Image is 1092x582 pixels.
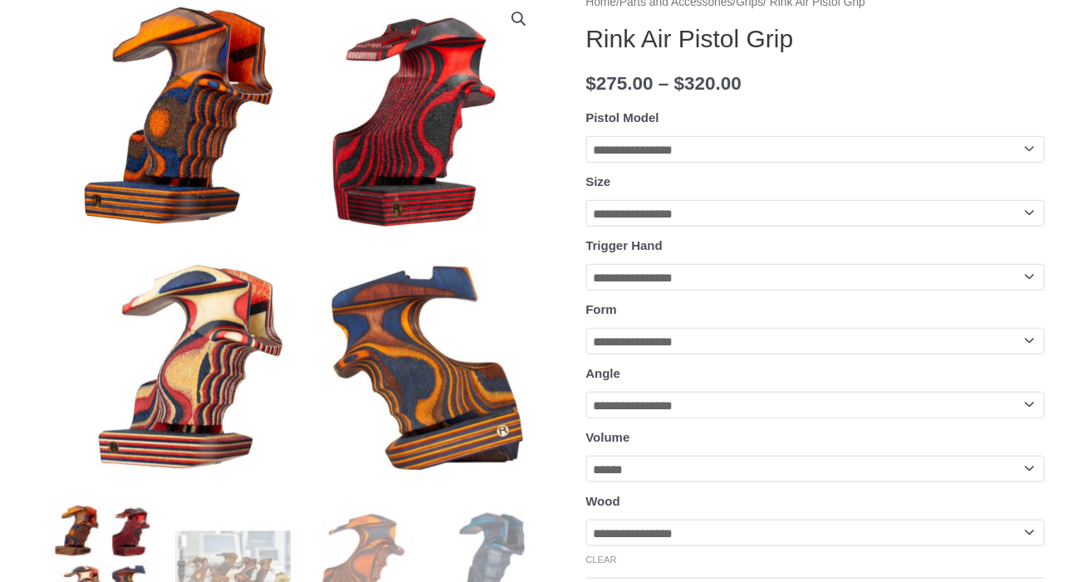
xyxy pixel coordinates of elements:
label: Angle [586,366,621,380]
span: $ [674,73,685,94]
a: View full-screen image gallery [504,4,534,34]
bdi: 275.00 [586,73,654,94]
label: Wood [586,494,620,508]
h1: Rink Air Pistol Grip [586,24,1045,54]
span: $ [586,73,597,94]
label: Size [586,174,611,188]
a: Clear options [586,555,618,565]
label: Volume [586,430,630,444]
span: – [659,73,669,94]
label: Pistol Model [586,110,659,125]
label: Form [586,302,618,316]
bdi: 320.00 [674,73,742,94]
label: Trigger Hand [586,238,664,252]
